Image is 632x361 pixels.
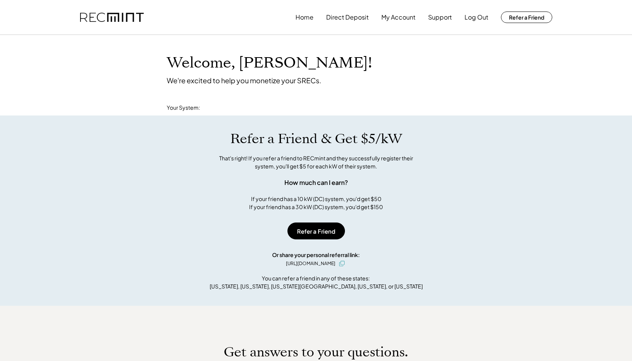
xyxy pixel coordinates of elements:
button: Log Out [465,10,488,25]
h1: Refer a Friend & Get $5/kW [230,131,402,147]
h1: Welcome, [PERSON_NAME]! [167,54,372,72]
button: Support [428,10,452,25]
div: You can refer a friend in any of these states: [US_STATE], [US_STATE], [US_STATE][GEOGRAPHIC_DATA... [210,274,423,290]
h1: Get answers to your questions. [224,344,408,360]
div: That's right! If you refer a friend to RECmint and they successfully register their system, you'l... [211,154,422,170]
button: Direct Deposit [326,10,369,25]
button: click to copy [337,259,346,268]
div: If your friend has a 10 kW (DC) system, you'd get $50 If your friend has a 30 kW (DC) system, you... [249,195,383,211]
div: Your System: [167,104,200,112]
div: [URL][DOMAIN_NAME] [286,260,335,267]
div: We're excited to help you monetize your SRECs. [167,76,321,85]
div: How much can I earn? [284,178,348,187]
button: Home [295,10,314,25]
img: recmint-logotype%403x.png [80,13,144,22]
div: Or share your personal referral link: [272,251,360,259]
button: Refer a Friend [501,12,552,23]
button: Refer a Friend [287,223,345,239]
button: My Account [381,10,415,25]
